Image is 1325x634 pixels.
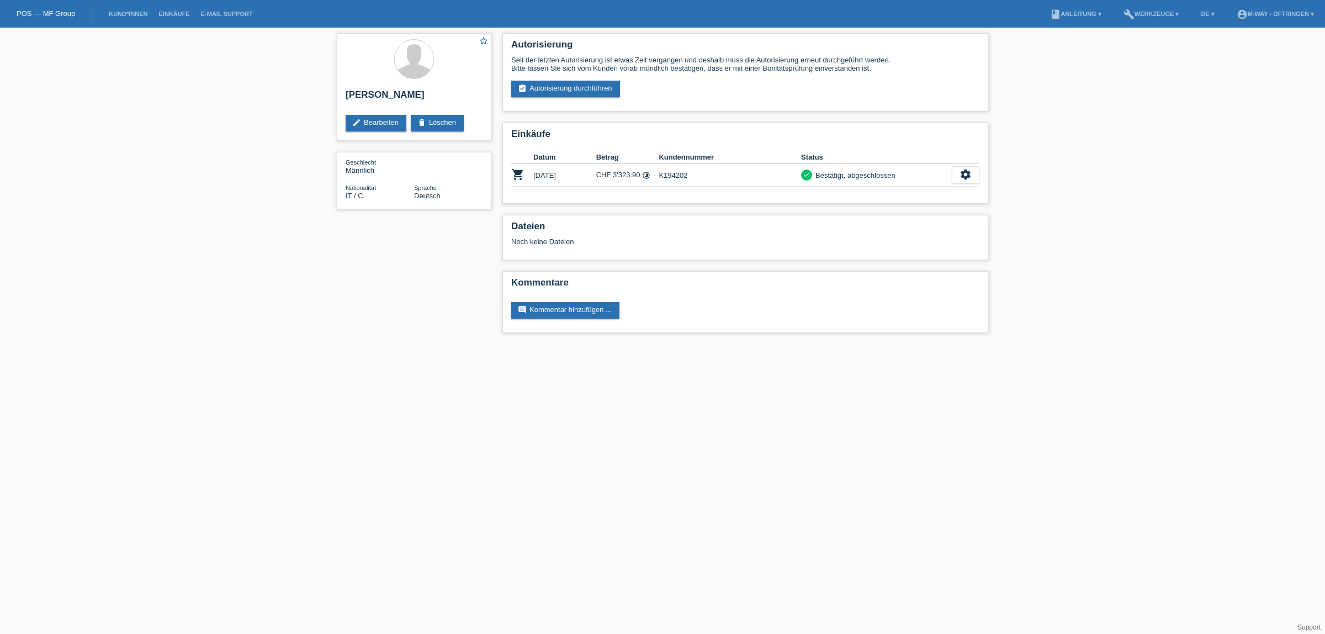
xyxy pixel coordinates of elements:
th: Datum [533,151,596,164]
i: comment [518,305,527,314]
i: check [803,171,810,178]
i: star_border [479,36,489,46]
a: account_circlem-way - Oftringen ▾ [1231,10,1319,17]
a: star_border [479,36,489,47]
a: bookAnleitung ▾ [1045,10,1107,17]
i: account_circle [1237,9,1248,20]
h2: Autorisierung [511,39,979,56]
a: deleteLöschen [411,115,464,131]
th: Betrag [596,151,659,164]
a: Kund*innen [103,10,153,17]
i: settings [960,168,972,181]
a: POS — MF Group [17,9,75,18]
a: assignment_turned_inAutorisierung durchführen [511,81,620,97]
span: Geschlecht [346,159,376,166]
h2: [PERSON_NAME] [346,89,483,106]
span: Nationalität [346,184,376,191]
h2: Dateien [511,221,979,237]
a: Support [1297,624,1321,631]
div: Seit der letzten Autorisierung ist etwas Zeit vergangen und deshalb muss die Autorisierung erneut... [511,56,979,72]
div: Noch keine Dateien [511,237,849,246]
span: Sprache [414,184,437,191]
td: [DATE] [533,164,596,187]
i: Fixe Raten (24 Raten) [642,171,650,179]
i: book [1050,9,1061,20]
span: Italien / C / 11.04.1990 [346,192,363,200]
td: K194202 [659,164,801,187]
i: build [1123,9,1135,20]
a: DE ▾ [1195,10,1220,17]
a: commentKommentar hinzufügen ... [511,302,619,319]
th: Status [801,151,952,164]
td: CHF 3'323.90 [596,164,659,187]
i: POSP00027356 [511,168,524,181]
span: Deutsch [414,192,441,200]
i: delete [417,118,426,127]
th: Kundennummer [659,151,801,164]
i: edit [352,118,361,127]
a: editBearbeiten [346,115,406,131]
a: E-Mail Support [195,10,258,17]
a: buildWerkzeuge ▾ [1118,10,1185,17]
h2: Kommentare [511,277,979,294]
h2: Einkäufe [511,129,979,145]
div: Bestätigt, abgeschlossen [812,170,895,181]
div: Männlich [346,158,414,175]
a: Einkäufe [153,10,195,17]
i: assignment_turned_in [518,84,527,93]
